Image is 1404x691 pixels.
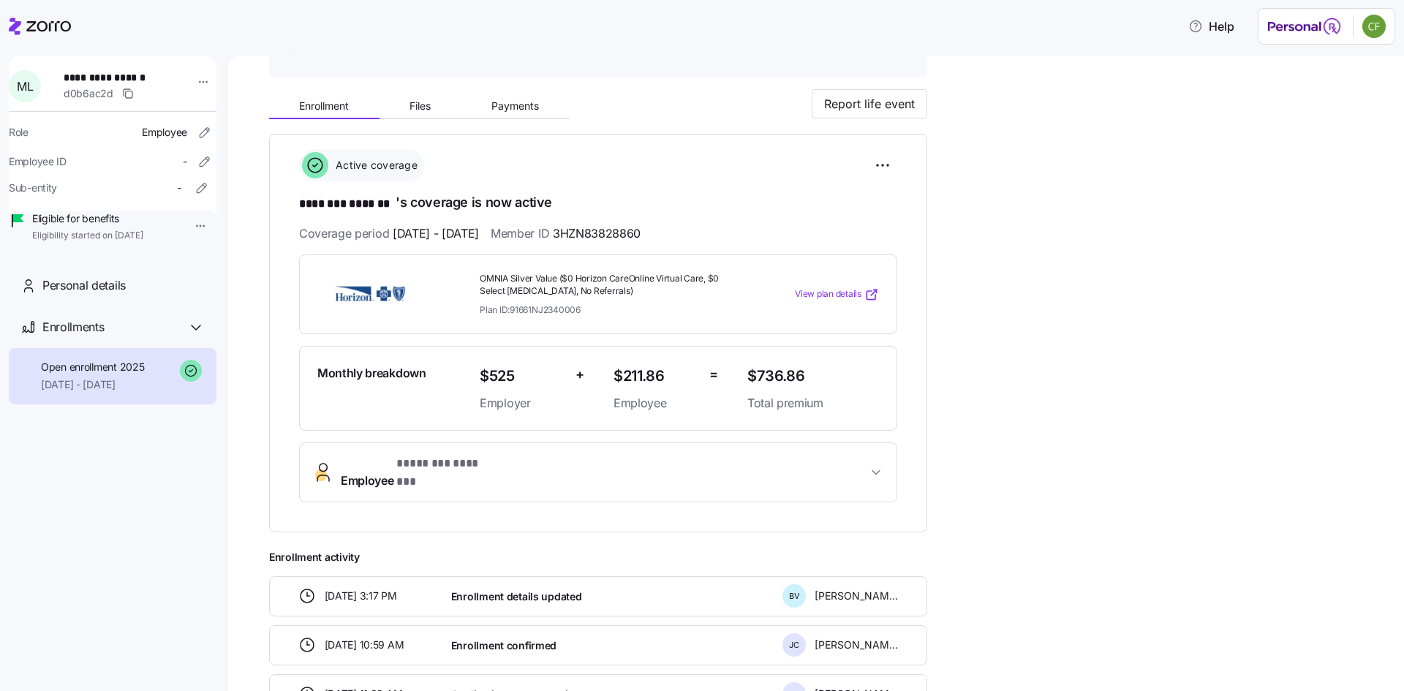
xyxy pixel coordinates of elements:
[553,224,641,243] span: 3HZN83828860
[42,318,104,336] span: Enrollments
[64,86,113,101] span: d0b6ac2d
[575,364,584,385] span: +
[1188,18,1234,35] span: Help
[17,80,33,92] span: M L
[325,638,404,652] span: [DATE] 10:59 AM
[41,360,144,374] span: Open enrollment 2025
[1362,15,1386,38] img: c3d8e9d2b56b82223afda276d8a56efd
[409,101,431,111] span: Files
[451,589,582,604] span: Enrollment details updated
[1267,18,1341,35] img: Employer logo
[317,278,423,311] img: Horizon BlueCross BlueShield of New Jersey
[341,455,499,490] span: Employee
[41,377,144,392] span: [DATE] - [DATE]
[32,230,143,242] span: Eligibility started on [DATE]
[9,181,57,195] span: Sub-entity
[789,592,800,600] span: B V
[824,95,915,113] span: Report life event
[325,589,397,603] span: [DATE] 3:17 PM
[614,394,698,412] span: Employee
[795,287,861,301] span: View plan details
[183,154,187,169] span: -
[331,158,418,173] span: Active coverage
[1177,12,1246,41] button: Help
[815,589,898,603] span: [PERSON_NAME]
[299,101,349,111] span: Enrollment
[747,394,879,412] span: Total premium
[480,364,564,388] span: $525
[747,364,879,388] span: $736.86
[299,224,479,243] span: Coverage period
[614,364,698,388] span: $211.86
[480,394,564,412] span: Employer
[299,193,897,214] h1: 's coverage is now active
[177,181,181,195] span: -
[812,89,927,118] button: Report life event
[451,638,556,653] span: Enrollment confirmed
[142,125,187,140] span: Employee
[32,211,143,226] span: Eligible for benefits
[795,287,879,302] a: View plan details
[480,273,736,298] span: OMNIA Silver Value ($0 Horizon CareOnline Virtual Care, $0 Select [MEDICAL_DATA], No Referrals)
[709,364,718,385] span: =
[317,364,426,382] span: Monthly breakdown
[393,224,479,243] span: [DATE] - [DATE]
[789,641,799,649] span: J C
[42,276,126,295] span: Personal details
[491,101,539,111] span: Payments
[480,303,581,316] span: Plan ID: 91661NJ2340006
[9,154,67,169] span: Employee ID
[491,224,641,243] span: Member ID
[815,638,898,652] span: [PERSON_NAME]
[269,550,927,564] span: Enrollment activity
[9,125,29,140] span: Role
